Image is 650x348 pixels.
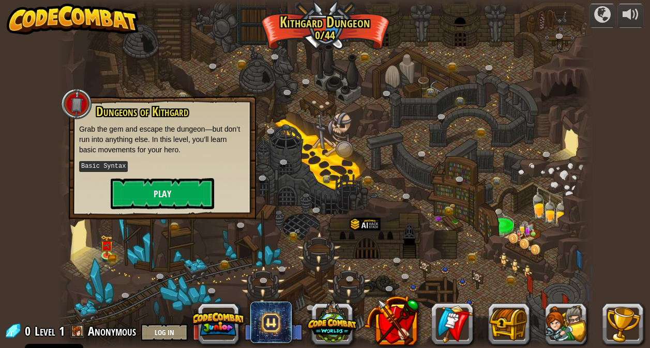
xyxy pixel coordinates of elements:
[79,124,246,155] p: Grab the gem and escape the dungeon—but don’t run into anything else. In this level, you’ll learn...
[100,235,113,256] img: level-banner-unlock.png
[617,4,643,28] button: Adjust volume
[59,323,65,339] span: 1
[103,243,111,249] img: portrait.png
[111,178,214,209] button: Play
[449,203,456,208] img: portrait.png
[7,4,139,35] img: CodeCombat - Learn how to code by playing a game
[88,323,136,339] span: Anonymous
[141,324,188,341] button: Log In
[79,161,128,172] kbd: Basic Syntax
[589,4,615,28] button: Campaigns
[193,324,239,341] button: Sign Up
[96,103,188,120] span: Dungeons of Kithgard
[294,229,300,233] img: portrait.png
[25,323,34,339] span: 0
[35,323,55,340] span: Level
